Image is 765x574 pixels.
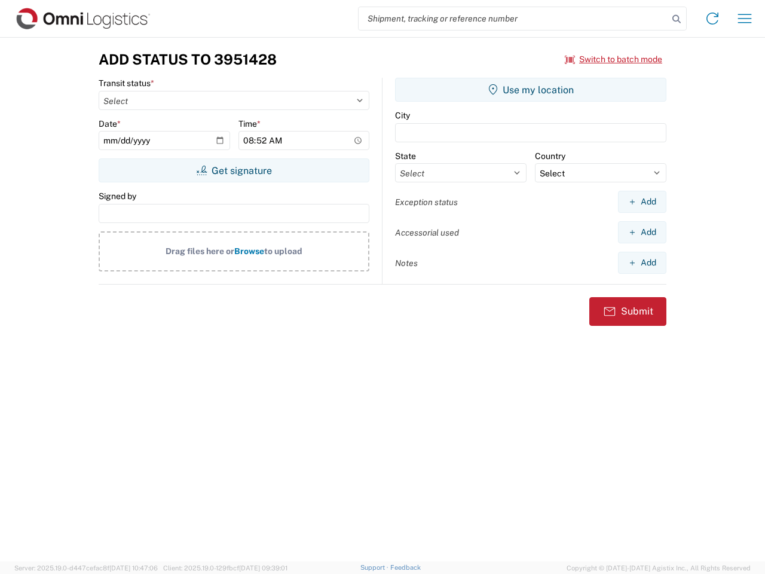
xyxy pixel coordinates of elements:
[395,258,418,268] label: Notes
[99,78,154,88] label: Transit status
[264,246,302,256] span: to upload
[395,110,410,121] label: City
[14,564,158,572] span: Server: 2025.19.0-d447cefac8f
[618,252,666,274] button: Add
[234,246,264,256] span: Browse
[239,564,287,572] span: [DATE] 09:39:01
[395,227,459,238] label: Accessorial used
[163,564,287,572] span: Client: 2025.19.0-129fbcf
[395,151,416,161] label: State
[618,221,666,243] button: Add
[99,191,136,201] label: Signed by
[109,564,158,572] span: [DATE] 10:47:06
[99,118,121,129] label: Date
[238,118,261,129] label: Time
[589,297,666,326] button: Submit
[166,246,234,256] span: Drag files here or
[565,50,662,69] button: Switch to batch mode
[535,151,565,161] label: Country
[395,78,666,102] button: Use my location
[99,158,369,182] button: Get signature
[390,564,421,571] a: Feedback
[99,51,277,68] h3: Add Status to 3951428
[618,191,666,213] button: Add
[567,563,751,573] span: Copyright © [DATE]-[DATE] Agistix Inc., All Rights Reserved
[359,7,668,30] input: Shipment, tracking or reference number
[395,197,458,207] label: Exception status
[360,564,390,571] a: Support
